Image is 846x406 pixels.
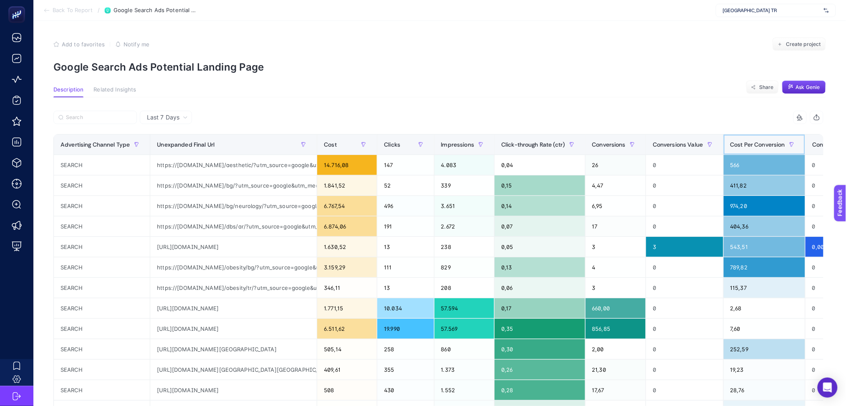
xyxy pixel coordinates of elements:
[434,196,495,216] div: 3.651
[724,339,806,359] div: 252,59
[586,237,646,257] div: 3
[317,298,377,318] div: 1.771,15
[53,61,826,73] p: Google Search Ads Potential Landing Page
[434,278,495,298] div: 208
[646,339,723,359] div: 0
[724,216,806,236] div: 404,36
[724,196,806,216] div: 974,20
[724,175,806,195] div: 411,82
[317,360,377,380] div: 409,61
[434,360,495,380] div: 1.373
[786,41,821,48] span: Create project
[586,319,646,339] div: 856,85
[646,278,723,298] div: 0
[724,298,806,318] div: 2,68
[98,7,100,13] span: /
[724,380,806,400] div: 28,76
[495,155,585,175] div: 0,04
[724,319,806,339] div: 7,60
[53,41,105,48] button: Add to favorites
[377,360,434,380] div: 355
[317,278,377,298] div: 346,11
[495,319,585,339] div: 0,35
[150,196,317,216] div: https://[DOMAIN_NAME]/bg/neurology/?utm_source=google&utm_medium=cpc&utm_campaign=neurology_bg_bu...
[54,278,150,298] div: SEARCH
[796,84,820,91] span: Ask Genie
[377,257,434,277] div: 111
[150,216,317,236] div: https://[DOMAIN_NAME]/dbs/ar/?utm_source=google&utm_medium=cpc&utm_campaign=dbs_ar_arabs&utm_term...
[724,237,806,257] div: 543,51
[434,339,495,359] div: 860
[150,339,317,359] div: [URL][DOMAIN_NAME][GEOGRAPHIC_DATA]
[377,155,434,175] div: 147
[586,278,646,298] div: 3
[377,237,434,257] div: 13
[384,141,400,148] span: Clicks
[724,360,806,380] div: 19,23
[150,237,317,257] div: [URL][DOMAIN_NAME]
[324,141,337,148] span: Cost
[434,216,495,236] div: 2.672
[495,237,585,257] div: 0,05
[157,141,215,148] span: Unexpanded Final Url
[495,339,585,359] div: 0,30
[653,141,703,148] span: Conversions Value
[724,278,806,298] div: 115,37
[434,319,495,339] div: 57.569
[586,380,646,400] div: 17,67
[586,298,646,318] div: 660,00
[54,339,150,359] div: SEARCH
[5,3,32,9] span: Feedback
[646,175,723,195] div: 0
[724,257,806,277] div: 789,82
[54,360,150,380] div: SEARCH
[730,141,785,148] span: Cost Per Conversion
[434,298,495,318] div: 57.594
[317,339,377,359] div: 505,14
[592,141,626,148] span: Conversions
[54,319,150,339] div: SEARCH
[317,380,377,400] div: 508
[150,380,317,400] div: [URL][DOMAIN_NAME]
[441,141,475,148] span: Impressions
[646,298,723,318] div: 0
[586,216,646,236] div: 17
[61,141,130,148] span: Advertising Channel Type
[723,7,821,14] span: [GEOGRAPHIC_DATA] TR
[317,237,377,257] div: 1.630,52
[495,175,585,195] div: 0,15
[62,41,105,48] span: Add to favorites
[646,155,723,175] div: 0
[150,319,317,339] div: [URL][DOMAIN_NAME]
[495,196,585,216] div: 0,14
[377,196,434,216] div: 496
[586,360,646,380] div: 21,30
[150,257,317,277] div: https://[DOMAIN_NAME]/obesity/bg/?utm_source=google&utm_medium=cpc&utm_campaign=obesity_bg_bulg&u...
[317,319,377,339] div: 6.511,62
[54,380,150,400] div: SEARCH
[434,237,495,257] div: 238
[495,257,585,277] div: 0,13
[586,155,646,175] div: 26
[495,278,585,298] div: 0,06
[54,155,150,175] div: SEARCH
[586,196,646,216] div: 6,95
[646,380,723,400] div: 0
[150,175,317,195] div: https://[DOMAIN_NAME]/bg/?utm_source=google&utm_medium=cpc&utm_campaign=brand_bg_bulg&utm_term={k...
[646,216,723,236] div: 0
[54,175,150,195] div: SEARCH
[150,298,317,318] div: [URL][DOMAIN_NAME]
[586,175,646,195] div: 4,47
[746,81,779,94] button: Share
[773,38,826,51] button: Create project
[53,86,83,93] span: Description
[54,237,150,257] div: SEARCH
[53,86,83,97] button: Description
[586,339,646,359] div: 2,00
[54,216,150,236] div: SEARCH
[317,257,377,277] div: 3.159,29
[646,257,723,277] div: 0
[434,257,495,277] div: 829
[53,7,93,14] span: Back To Report
[646,360,723,380] div: 0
